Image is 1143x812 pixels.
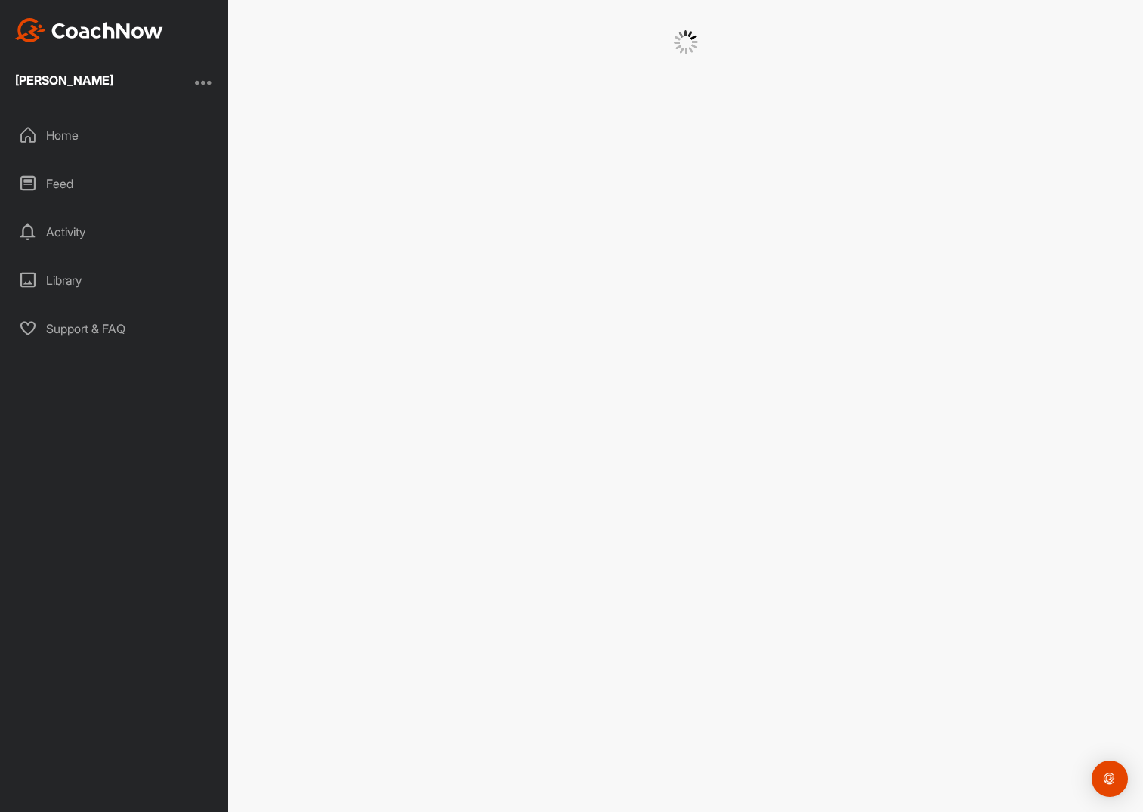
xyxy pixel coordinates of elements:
[1092,761,1128,797] div: Open Intercom Messenger
[8,261,221,299] div: Library
[8,213,221,251] div: Activity
[8,116,221,154] div: Home
[8,310,221,347] div: Support & FAQ
[674,30,698,54] img: G6gVgL6ErOh57ABN0eRmCEwV0I4iEi4d8EwaPGI0tHgoAbU4EAHFLEQAh+QQFCgALACwIAA4AGAASAAAEbHDJSesaOCdk+8xg...
[8,165,221,202] div: Feed
[15,74,113,86] div: [PERSON_NAME]
[15,18,163,42] img: CoachNow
